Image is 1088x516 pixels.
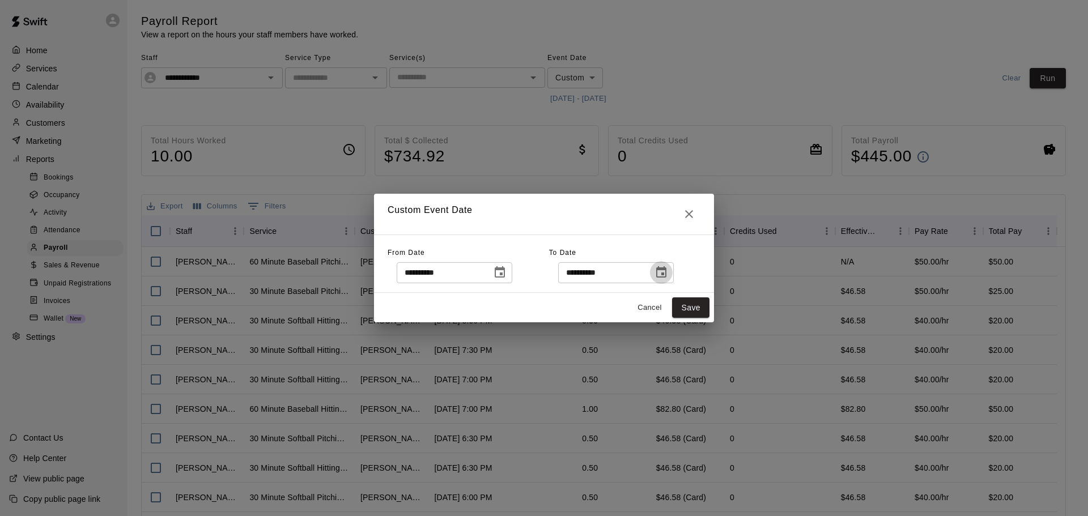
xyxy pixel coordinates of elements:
button: Choose date, selected date is Sep 15, 2025 [650,261,673,284]
h2: Custom Event Date [374,194,714,234]
span: To Date [549,249,576,257]
span: From Date [388,249,425,257]
button: Cancel [631,299,668,317]
button: Close [678,203,700,225]
button: Choose date, selected date is Sep 1, 2025 [488,261,511,284]
button: Save [672,297,709,318]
